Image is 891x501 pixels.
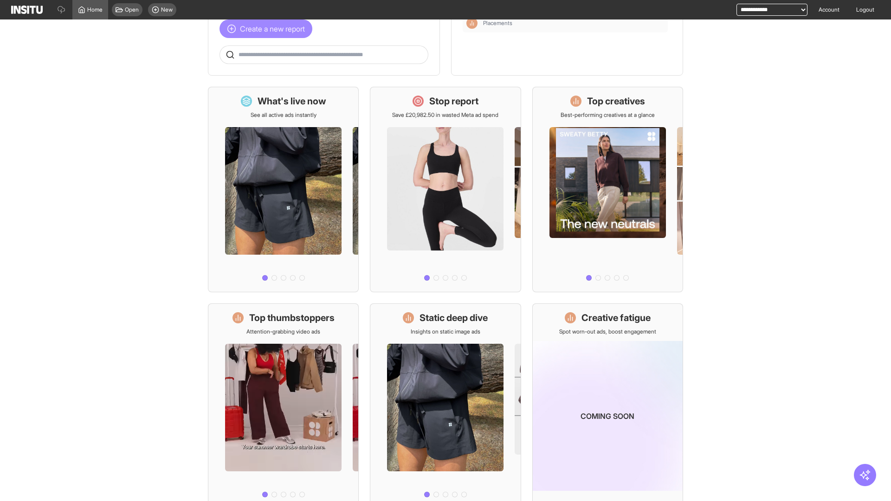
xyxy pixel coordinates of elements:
[411,328,480,335] p: Insights on static image ads
[249,311,335,324] h1: Top thumbstoppers
[251,111,316,119] p: See all active ads instantly
[429,95,478,108] h1: Stop report
[246,328,320,335] p: Attention-grabbing video ads
[587,95,645,108] h1: Top creatives
[483,19,512,27] span: Placements
[240,23,305,34] span: Create a new report
[220,19,312,38] button: Create a new report
[532,87,683,292] a: Top creativesBest-performing creatives at a glance
[392,111,498,119] p: Save £20,982.50 in wasted Meta ad spend
[483,19,664,27] span: Placements
[466,18,478,29] div: Insights
[420,311,488,324] h1: Static deep dive
[161,6,173,13] span: New
[87,6,103,13] span: Home
[258,95,326,108] h1: What's live now
[370,87,521,292] a: Stop reportSave £20,982.50 in wasted Meta ad spend
[125,6,139,13] span: Open
[11,6,43,14] img: Logo
[561,111,655,119] p: Best-performing creatives at a glance
[208,87,359,292] a: What's live nowSee all active ads instantly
